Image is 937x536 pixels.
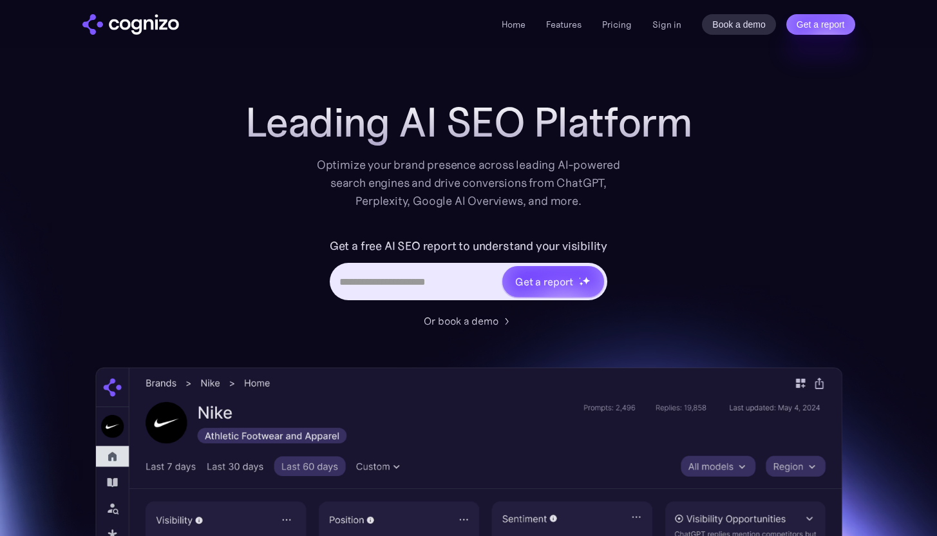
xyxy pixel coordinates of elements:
[546,19,582,30] a: Features
[330,236,607,256] label: Get a free AI SEO report to understand your visibility
[652,17,681,32] a: Sign in
[579,277,581,279] img: star
[501,265,605,298] a: Get a reportstarstarstar
[424,313,514,329] a: Or book a demo
[82,14,179,35] a: home
[310,156,627,210] div: Optimize your brand presence across leading AI-powered search engines and drive conversions from ...
[82,14,179,35] img: cognizo logo
[424,313,498,329] div: Or book a demo
[579,282,583,286] img: star
[245,99,692,146] h1: Leading AI SEO Platform
[602,19,632,30] a: Pricing
[702,14,776,35] a: Book a demo
[515,274,573,289] div: Get a report
[502,19,525,30] a: Home
[330,236,607,307] form: Hero URL Input Form
[786,14,855,35] a: Get a report
[582,276,591,285] img: star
